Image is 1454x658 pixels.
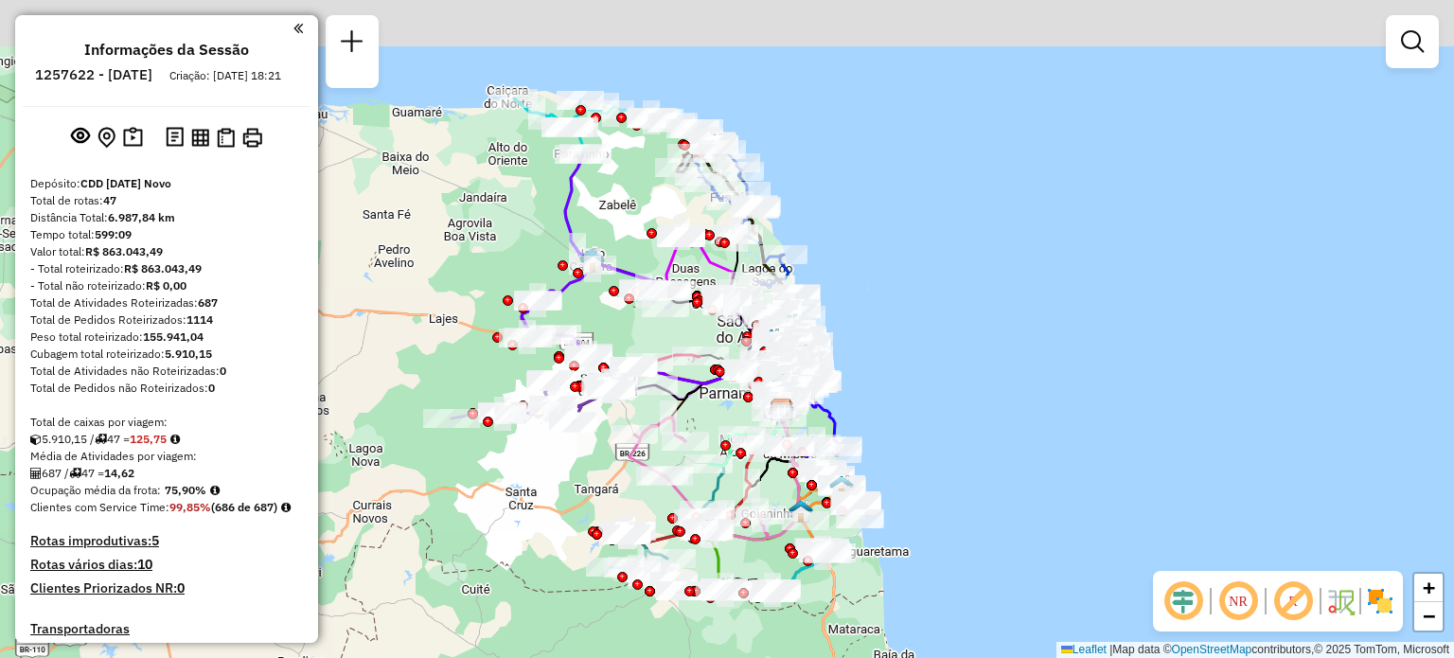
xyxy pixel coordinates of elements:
h4: Transportadoras [30,621,303,637]
div: Total de Atividades não Roteirizadas: [30,363,303,380]
span: Clientes com Service Time: [30,500,169,514]
img: São Paulo do Potengi [598,373,623,398]
i: Total de rotas [69,468,81,479]
em: Rotas cross docking consideradas [281,502,291,513]
div: Total de Pedidos Roteirizados: [30,311,303,329]
strong: 6.987,84 km [108,210,175,224]
strong: (686 de 687) [211,500,277,514]
strong: 599:09 [95,227,132,241]
strong: 687 [198,295,218,310]
img: Fluxo de ruas [1325,586,1356,616]
button: Imprimir Rotas [239,124,266,151]
a: OpenStreetMap [1172,643,1252,656]
button: Visualizar relatório de Roteirização [187,124,213,150]
strong: 1114 [186,312,213,327]
h6: 1257622 - [DATE] [35,66,152,83]
img: 638 UDC Light Parnamirim [771,372,795,397]
strong: 99,85% [169,500,211,514]
span: Ocupação média da frota: [30,483,161,497]
span: + [1423,576,1435,599]
div: Total de rotas: [30,192,303,209]
div: - Total roteirizado: [30,260,303,277]
div: Depósito: [30,175,303,192]
div: 5.910,15 / 47 = [30,431,303,448]
img: João Camara [580,249,605,274]
strong: R$ 863.043,49 [124,261,202,276]
div: Tempo total: [30,226,303,243]
i: Total de Atividades [30,468,42,479]
div: Total de Atividades Roteirizadas: [30,294,303,311]
button: Painel de Sugestão [119,123,147,152]
strong: 5.910,15 [165,347,212,361]
a: Leaflet [1061,643,1107,656]
img: P.A INUTILIZADO [579,247,604,272]
strong: 5 [151,532,159,549]
img: Tibau do Sul [829,474,854,499]
i: Meta Caixas/viagem: 143,28 Diferença: -17,53 [170,434,180,445]
div: 687 / 47 = [30,465,303,482]
strong: 0 [177,579,185,596]
strong: 0 [220,364,226,378]
h4: Informações da Sessão [84,41,249,59]
span: | [1109,643,1112,656]
h4: Rotas vários dias: [30,557,303,573]
img: UDC Light Zona Norte [759,328,784,352]
div: Cubagem total roteirizado: [30,346,303,363]
strong: 10 [137,556,152,573]
span: Ocultar NR [1215,578,1261,624]
em: Média calculada utilizando a maior ocupação (%Peso ou %Cubagem) de cada rota da sessão. Rotas cro... [210,485,220,496]
img: PA - Zona Norte [759,329,784,353]
button: Centralizar mapa no depósito ou ponto de apoio [94,123,119,152]
a: Nova sessão e pesquisa [333,23,371,65]
a: Zoom in [1414,574,1443,602]
div: Média de Atividades por viagem: [30,448,303,465]
div: - Total não roteirizado: [30,277,303,294]
i: Total de rotas [95,434,107,445]
div: Peso total roteirizado: [30,329,303,346]
img: PA - Goianinha [789,499,813,524]
strong: 14,62 [104,466,134,480]
button: Logs desbloquear sessão [162,123,187,152]
button: Exibir sessão original [67,122,94,152]
i: Cubagem total roteirizado [30,434,42,445]
div: Valor total: [30,243,303,260]
div: Distância Total: [30,209,303,226]
a: Exibir filtros [1393,23,1431,61]
strong: 47 [103,193,116,207]
img: CDD Natal Novo [770,398,794,422]
button: Visualizar Romaneio [213,124,239,151]
strong: 155.941,04 [143,329,204,344]
strong: 125,75 [130,432,167,446]
strong: 0 [208,381,215,395]
span: Ocultar deslocamento [1161,578,1206,624]
strong: R$ 0,00 [146,278,186,293]
a: Clique aqui para minimizar o painel [293,17,303,39]
div: Criação: [DATE] 18:21 [162,67,289,84]
span: Exibir rótulo [1270,578,1316,624]
h4: Clientes Priorizados NR: [30,580,303,596]
img: Exibir/Ocultar setores [1365,586,1395,616]
strong: R$ 863.043,49 [85,244,163,258]
div: Total de Pedidos não Roteirizados: [30,380,303,397]
h4: Rotas improdutivas: [30,533,303,549]
a: Zoom out [1414,602,1443,631]
div: Total de caixas por viagem: [30,414,303,431]
div: Map data © contributors,© 2025 TomTom, Microsoft [1056,642,1454,658]
span: − [1423,604,1435,628]
strong: 75,90% [165,483,206,497]
strong: CDD [DATE] Novo [80,176,171,190]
